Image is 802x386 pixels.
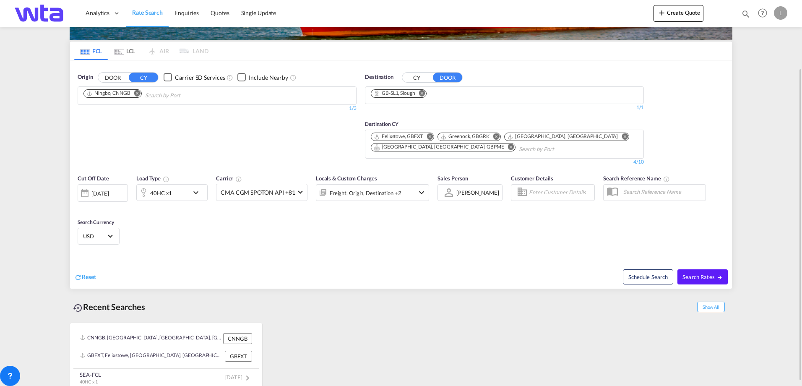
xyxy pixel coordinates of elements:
span: Search Rates [682,274,723,280]
div: Help [755,6,774,21]
md-icon: icon-backup-restore [73,303,83,313]
span: Show All [697,302,725,312]
span: Single Update [241,9,276,16]
span: Quotes [211,9,229,16]
div: GB-SL1, Slough [374,90,415,97]
md-icon: The selected Trucker/Carrierwill be displayed in the rate results If the rates are from another f... [235,176,242,183]
span: Analytics [86,9,109,17]
div: icon-refreshReset [74,273,96,282]
span: Carrier [216,175,242,182]
button: DOOR [98,73,128,82]
span: Search Reference Name [603,175,670,182]
md-chips-wrap: Chips container. Use arrow keys to select chips. [370,87,433,102]
button: icon-plus 400-fgCreate Quote [654,5,703,22]
md-icon: icon-chevron-down [191,188,205,198]
button: Remove [421,133,434,141]
button: Remove [616,133,629,141]
div: Carrier SD Services [175,73,225,82]
div: GBFXT [225,351,252,362]
div: Freight Origin Destination delivery Dock Stuffing [330,187,401,199]
span: Sales Person [437,175,468,182]
input: Chips input. [145,89,225,102]
span: Enquiries [174,9,199,16]
button: Remove [488,133,500,141]
div: CNNGB, Ningbo, China, Greater China & Far East Asia, Asia Pacific [80,333,221,344]
md-datepicker: Select [78,201,84,212]
button: Remove [414,90,426,98]
span: Locals & Custom Charges [316,175,377,182]
div: Greenock, GBGRK [440,133,490,140]
md-icon: icon-chevron-right [242,373,253,383]
span: 40HC x 1 [80,379,98,384]
md-tab-item: LCL [108,42,141,60]
div: London Gateway Port, GBLGP [507,133,618,140]
span: CMA CGM SPOTON API +81 [221,188,295,197]
input: Chips input. [519,143,599,156]
span: Load Type [136,175,169,182]
div: icon-magnify [741,9,750,22]
md-tab-item: FCL [74,42,108,60]
div: Felixstowe, GBFXT [374,133,423,140]
div: L [774,6,787,20]
span: Destination [365,73,393,81]
button: Search Ratesicon-arrow-right [677,269,728,284]
div: OriginDOOR CY Checkbox No InkUnchecked: Search for CY (Container Yard) services for all selected ... [70,60,732,289]
div: Ningbo, CNNGB [86,90,130,97]
span: Rate Search [132,9,163,16]
div: Recent Searches [70,297,148,316]
md-select: Select Currency: $ USDUnited States Dollar [82,230,115,242]
button: Remove [503,143,515,152]
input: overall type: UNKNOWN_TYPE html type: HTML_TYPE_UNSPECIFIED server type: NO_SERVER_DATA heuristic... [619,185,706,198]
span: USD [83,232,107,240]
md-chips-wrap: Chips container. Use arrow keys to select chips. [82,87,228,102]
div: [DATE] [91,190,109,197]
span: Search Currency [78,219,114,225]
img: bf843820205c11f09835497521dffd49.png [13,4,69,23]
md-checkbox: Checkbox No Ink [164,73,225,82]
md-icon: icon-arrow-right [717,274,723,280]
md-icon: Your search will be saved by the below given name [663,176,670,183]
div: Press delete to remove this chip. [507,133,620,140]
div: Press delete to remove this chip. [440,133,491,140]
md-icon: icon-chevron-down [417,188,427,198]
span: [DATE] [225,374,253,381]
div: 40HC x1 [150,187,172,199]
button: CY [129,73,158,82]
div: Portsmouth, HAM, GBPME [374,143,504,151]
button: DOOR [433,73,462,82]
md-icon: Unchecked: Search for CY (Container Yard) services for all selected carriers.Checked : Search for... [227,74,233,81]
div: 40HC x1icon-chevron-down [136,184,208,201]
div: 1/3 [78,105,357,112]
md-icon: Unchecked: Ignores neighbouring ports when fetching rates.Checked : Includes neighbouring ports w... [290,74,297,81]
div: Include Nearby [249,73,288,82]
span: Help [755,6,770,20]
div: 1/1 [365,104,644,111]
md-icon: icon-refresh [74,274,82,281]
div: Freight Origin Destination delivery Dock Stuffingicon-chevron-down [316,184,429,201]
md-chips-wrap: Chips container. Use arrow keys to select chips. [370,130,639,156]
div: Press delete to remove this chip. [86,90,132,97]
button: Remove [129,90,141,98]
md-checkbox: Checkbox No Ink [237,73,288,82]
md-icon: icon-information-outline [163,176,169,183]
div: Press delete to remove this chip. [374,90,417,97]
span: Customer Details [511,175,553,182]
md-icon: icon-plus 400-fg [657,8,667,18]
input: Enter Customer Details [529,186,592,199]
div: CNNGB [223,333,252,344]
md-pagination-wrapper: Use the left and right arrow keys to navigate between tabs [74,42,208,60]
div: GBFXT, Felixstowe, United Kingdom, GB & Ireland, Europe [80,351,223,362]
div: [DATE] [78,184,128,202]
span: Cut Off Date [78,175,109,182]
button: CY [402,73,432,82]
div: SEA-FCL [80,371,101,378]
div: Press delete to remove this chip. [374,143,506,151]
md-icon: icon-magnify [741,9,750,18]
md-select: Sales Person: Lawrence Saunders [456,186,500,198]
div: [PERSON_NAME] [456,189,499,196]
div: Press delete to remove this chip. [374,133,424,140]
span: Reset [82,273,96,280]
span: Origin [78,73,93,81]
span: Destination CY [365,121,398,127]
